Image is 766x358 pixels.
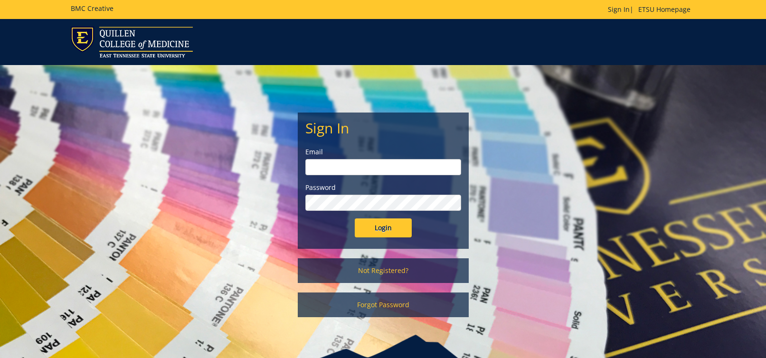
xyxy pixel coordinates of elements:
[298,258,469,283] a: Not Registered?
[355,218,412,237] input: Login
[305,183,461,192] label: Password
[71,27,193,57] img: ETSU logo
[305,147,461,157] label: Email
[608,5,695,14] p: |
[298,292,469,317] a: Forgot Password
[634,5,695,14] a: ETSU Homepage
[71,5,113,12] h5: BMC Creative
[608,5,630,14] a: Sign In
[305,120,461,136] h2: Sign In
